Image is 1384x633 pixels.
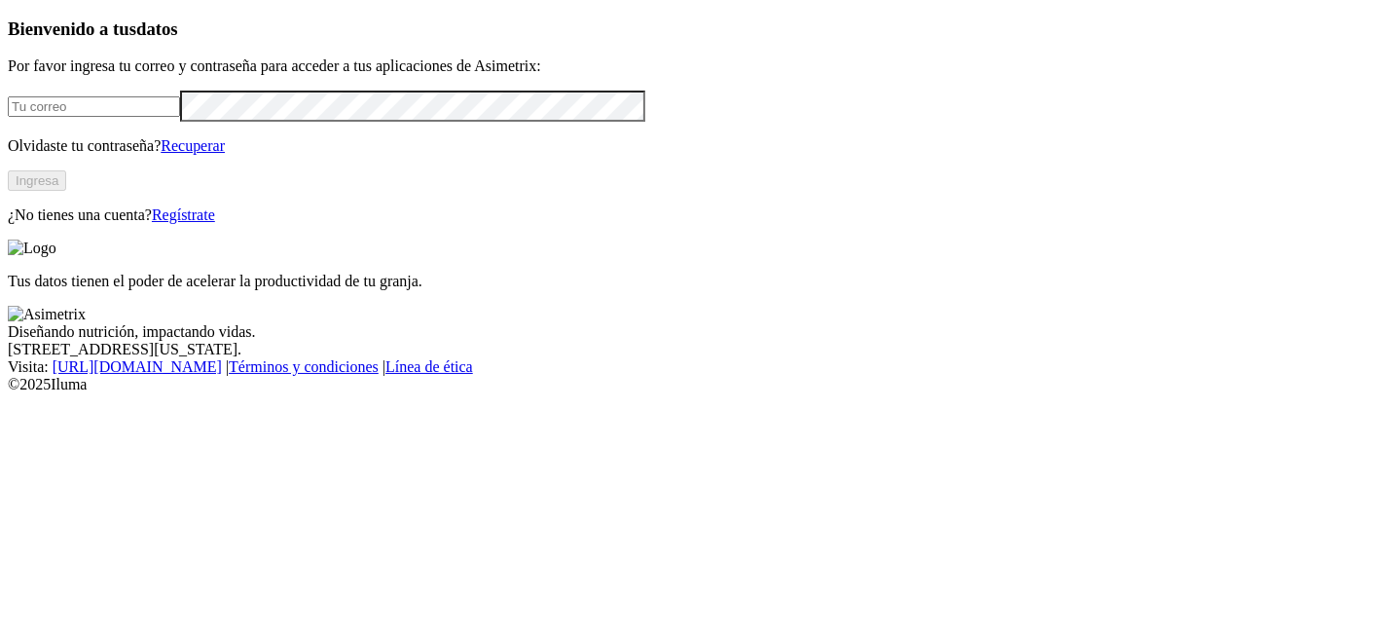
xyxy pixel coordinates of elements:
a: [URL][DOMAIN_NAME] [53,358,222,375]
div: [STREET_ADDRESS][US_STATE]. [8,341,1376,358]
img: Asimetrix [8,306,86,323]
a: Recuperar [161,137,225,154]
span: datos [136,19,178,39]
input: Tu correo [8,96,180,117]
p: Olvidaste tu contraseña? [8,137,1376,155]
div: Visita : | | [8,358,1376,376]
p: ¿No tienes una cuenta? [8,206,1376,224]
a: Regístrate [152,206,215,223]
div: © 2025 Iluma [8,376,1376,393]
a: Términos y condiciones [229,358,379,375]
div: Diseñando nutrición, impactando vidas. [8,323,1376,341]
a: Línea de ética [385,358,473,375]
h3: Bienvenido a tus [8,19,1376,40]
p: Tus datos tienen el poder de acelerar la productividad de tu granja. [8,273,1376,290]
button: Ingresa [8,170,66,191]
p: Por favor ingresa tu correo y contraseña para acceder a tus aplicaciones de Asimetrix: [8,57,1376,75]
img: Logo [8,240,56,257]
